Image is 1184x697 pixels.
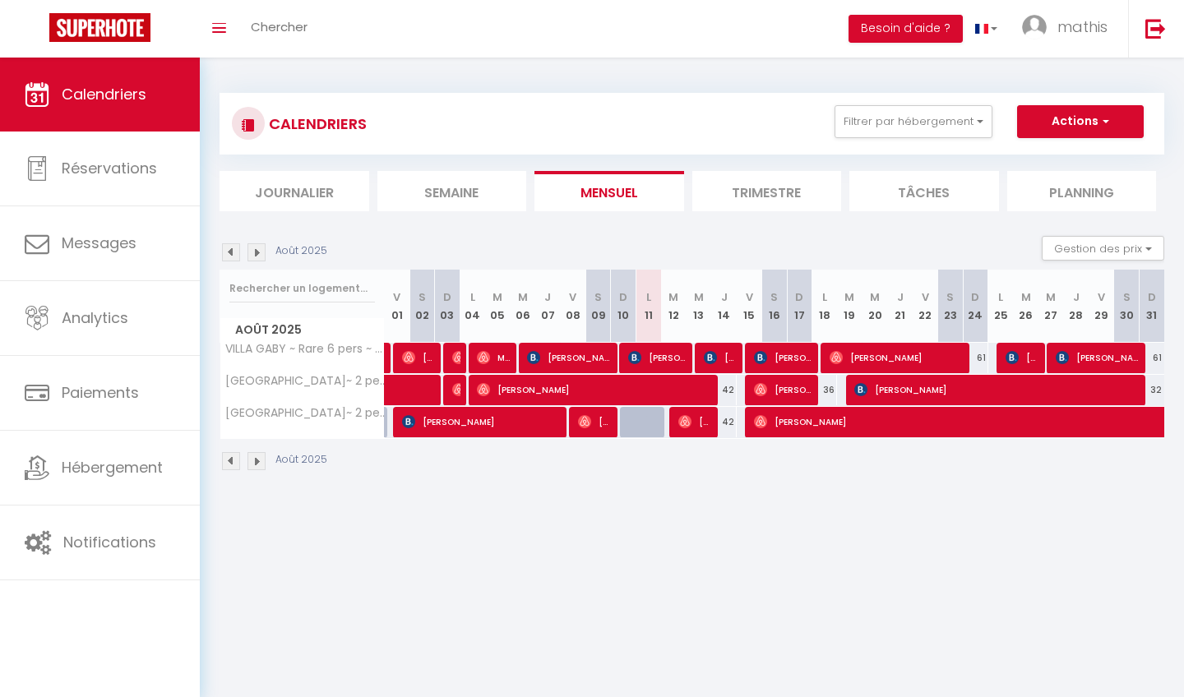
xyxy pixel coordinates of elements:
span: [PERSON_NAME] [1056,342,1140,373]
abbr: V [1098,289,1105,305]
abbr: D [971,289,979,305]
abbr: V [569,289,576,305]
div: 36 [812,375,838,405]
th: 17 [787,270,812,343]
abbr: M [493,289,502,305]
div: 32 [1139,375,1164,405]
th: 12 [661,270,687,343]
li: Trimestre [692,171,842,211]
a: [PERSON_NAME] [385,343,393,374]
span: May Nyia [477,342,511,373]
abbr: S [770,289,778,305]
li: Semaine [377,171,527,211]
th: 14 [711,270,737,343]
abbr: J [1073,289,1080,305]
span: Paiements [62,382,139,403]
abbr: L [998,289,1003,305]
span: [PERSON_NAME] [402,406,563,437]
div: 42 [711,407,737,437]
th: 31 [1139,270,1164,343]
span: Calendriers [62,84,146,104]
th: 27 [1038,270,1064,343]
th: 13 [687,270,712,343]
th: 28 [1064,270,1089,343]
abbr: M [694,289,704,305]
abbr: M [668,289,678,305]
p: Août 2025 [275,452,327,468]
th: 23 [938,270,964,343]
th: 02 [409,270,435,343]
span: Réservations [62,158,157,178]
th: 10 [611,270,636,343]
li: Mensuel [534,171,684,211]
div: 61 [1139,343,1164,373]
abbr: S [419,289,426,305]
abbr: D [619,289,627,305]
span: [PERSON_NAME] [578,406,612,437]
button: Actions [1017,105,1144,138]
abbr: D [443,289,451,305]
abbr: L [822,289,827,305]
span: [PERSON_NAME] [452,342,460,373]
button: Gestion des prix [1042,236,1164,261]
div: 42 [711,375,737,405]
abbr: L [646,289,651,305]
th: 24 [963,270,988,343]
span: VILLA GABY ~ Rare 6 pers ~ Hypercentre [223,343,387,355]
th: 03 [435,270,460,343]
span: [PERSON_NAME] [830,342,965,373]
th: 01 [385,270,410,343]
span: [GEOGRAPHIC_DATA]~ 2 pers ~ Jardinet [223,407,387,419]
input: Rechercher un logement... [229,274,375,303]
th: 04 [460,270,485,343]
abbr: S [946,289,954,305]
span: [PERSON_NAME] [477,374,715,405]
img: ... [1022,15,1047,39]
th: 30 [1114,270,1140,343]
abbr: J [721,289,728,305]
span: mathis [1057,16,1108,37]
span: [PERSON_NAME] [1006,342,1039,373]
span: [GEOGRAPHIC_DATA]~ 2 pers ~ Hypercentre [223,375,387,387]
abbr: V [746,289,753,305]
span: [PERSON_NAME] [452,374,460,405]
p: Août 2025 [275,243,327,259]
span: [PERSON_NAME] [628,342,687,373]
img: Super Booking [49,13,150,42]
abbr: S [594,289,602,305]
th: 11 [636,270,661,343]
span: Analytics [62,307,128,328]
abbr: J [897,289,904,305]
span: Août 2025 [220,318,384,342]
li: Planning [1007,171,1157,211]
abbr: M [518,289,528,305]
th: 15 [737,270,762,343]
img: logout [1145,18,1166,39]
abbr: M [870,289,880,305]
div: 61 [963,343,988,373]
abbr: L [470,289,475,305]
th: 20 [863,270,888,343]
th: 25 [988,270,1014,343]
abbr: M [1021,289,1031,305]
th: 21 [887,270,913,343]
th: 09 [585,270,611,343]
abbr: S [1123,289,1131,305]
th: 29 [1089,270,1114,343]
span: Messages [62,233,136,253]
abbr: V [922,289,929,305]
span: Chercher [251,18,308,35]
th: 18 [812,270,838,343]
span: [PERSON_NAME] [754,374,813,405]
abbr: M [1046,289,1056,305]
li: Tâches [849,171,999,211]
abbr: J [544,289,551,305]
span: [PERSON_NAME] [704,342,738,373]
span: [PERSON_NAME] [854,374,1143,405]
abbr: D [795,289,803,305]
span: [PERSON_NAME] [754,342,813,373]
span: [PERSON_NAME] [402,342,436,373]
span: Hébergement [62,457,163,478]
th: 16 [761,270,787,343]
th: 07 [535,270,561,343]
